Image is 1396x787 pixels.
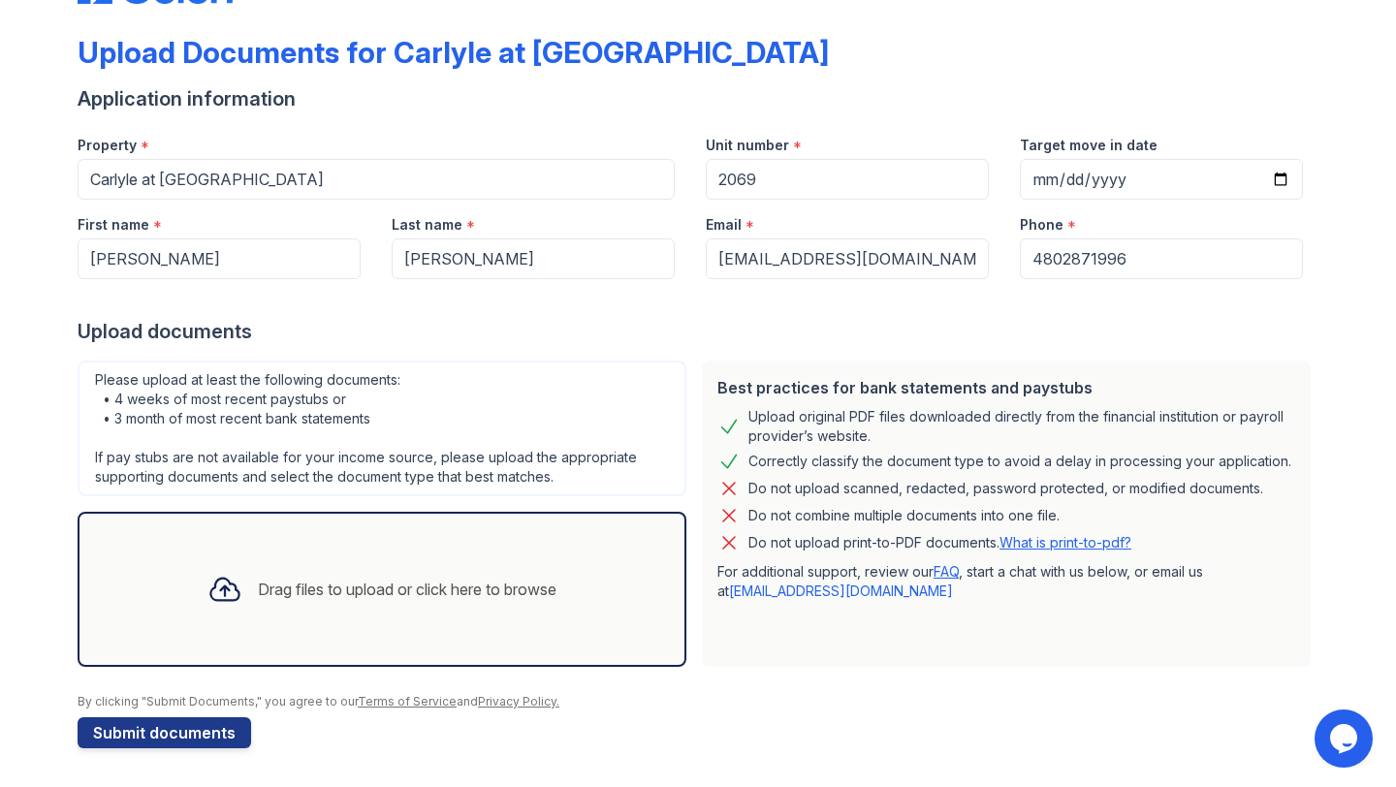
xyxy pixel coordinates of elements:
div: Best practices for bank statements and paystubs [717,376,1295,399]
label: Unit number [706,136,789,155]
a: FAQ [934,563,959,580]
p: For additional support, review our , start a chat with us below, or email us at [717,562,1295,601]
label: First name [78,215,149,235]
div: Drag files to upload or click here to browse [258,578,556,601]
a: Privacy Policy. [478,694,559,708]
div: Upload Documents for Carlyle at [GEOGRAPHIC_DATA] [78,35,829,70]
div: Do not combine multiple documents into one file. [748,504,1060,527]
div: Correctly classify the document type to avoid a delay in processing your application. [748,450,1291,473]
button: Submit documents [78,717,251,748]
label: Email [706,215,742,235]
a: Terms of Service [358,694,457,708]
div: Please upload at least the following documents: • 4 weeks of most recent paystubs or • 3 month of... [78,361,686,496]
div: Upload documents [78,318,1318,345]
div: Application information [78,85,1318,112]
a: What is print-to-pdf? [999,534,1131,551]
div: Upload original PDF files downloaded directly from the financial institution or payroll provider’... [748,407,1295,446]
label: Property [78,136,137,155]
label: Last name [392,215,462,235]
label: Phone [1020,215,1063,235]
div: By clicking "Submit Documents," you agree to our and [78,694,1318,709]
div: Do not upload scanned, redacted, password protected, or modified documents. [748,477,1263,500]
label: Target move in date [1020,136,1158,155]
iframe: chat widget [1315,709,1377,768]
a: [EMAIL_ADDRESS][DOMAIN_NAME] [729,582,953,599]
p: Do not upload print-to-PDF documents. [748,533,1131,552]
